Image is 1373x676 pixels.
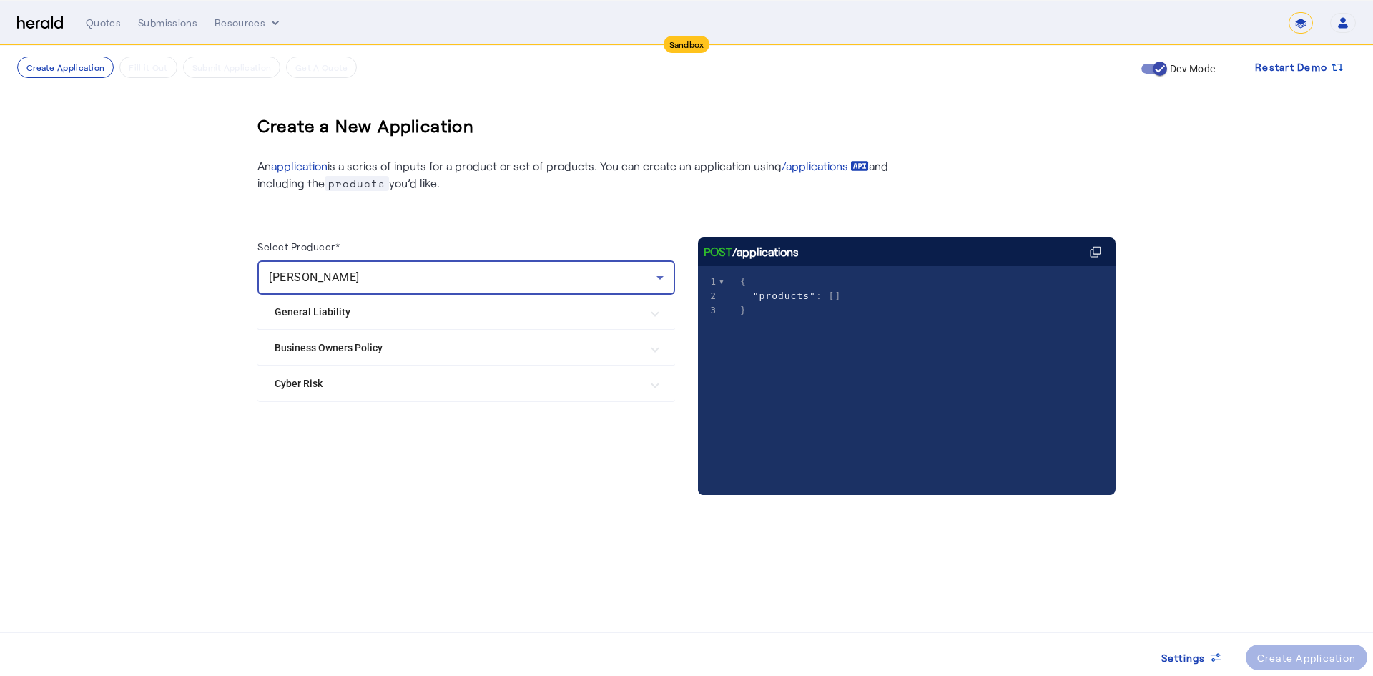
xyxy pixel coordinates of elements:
button: Restart Demo [1244,54,1356,80]
h3: Create a New Application [257,103,474,149]
mat-panel-title: Business Owners Policy [275,341,641,356]
label: Dev Mode [1167,62,1215,76]
button: Get A Quote [286,57,357,78]
herald-code-block: /applications [698,237,1116,466]
span: products [325,176,389,191]
img: Herald Logo [17,16,63,30]
span: } [740,305,747,315]
mat-expansion-panel-header: Business Owners Policy [257,330,675,365]
p: An is a series of inputs for a product or set of products. You can create an application using an... [257,157,901,192]
span: Settings [1161,650,1206,665]
button: Settings [1150,645,1234,670]
span: [PERSON_NAME] [269,270,360,284]
div: 2 [698,289,719,303]
mat-expansion-panel-header: General Liability [257,295,675,329]
mat-expansion-panel-header: Cyber Risk [257,366,675,401]
div: Quotes [86,16,121,30]
label: Select Producer* [257,240,340,253]
div: 3 [698,303,719,318]
div: Submissions [138,16,197,30]
div: /applications [704,243,799,260]
a: application [271,159,328,172]
span: : [] [740,290,841,301]
button: Submit Application [183,57,280,78]
button: Fill it Out [119,57,177,78]
div: Sandbox [664,36,710,53]
button: Create Application [17,57,114,78]
mat-panel-title: General Liability [275,305,641,320]
span: Restart Demo [1255,59,1327,76]
mat-panel-title: Cyber Risk [275,376,641,391]
a: /applications [782,157,869,175]
button: Resources dropdown menu [215,16,282,30]
span: "products" [753,290,816,301]
div: 1 [698,275,719,289]
span: { [740,276,747,287]
span: POST [704,243,732,260]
